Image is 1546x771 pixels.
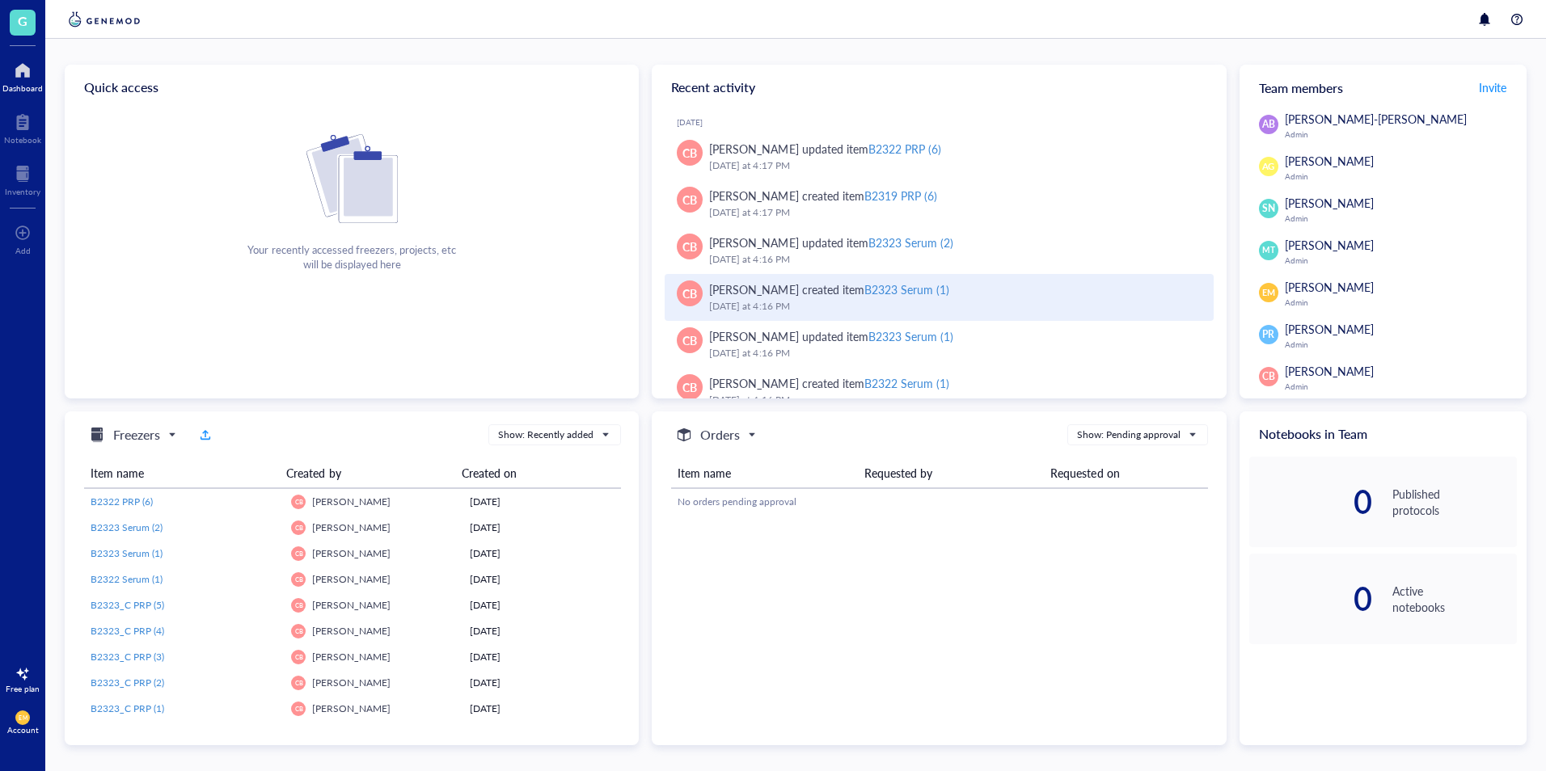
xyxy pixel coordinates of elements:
a: B2323_C PRP (5) [91,598,278,613]
span: [PERSON_NAME] [1285,321,1374,337]
span: [PERSON_NAME] [312,701,391,715]
th: Created by [280,458,454,488]
div: Recent activity [652,65,1226,110]
a: B2322 PRP (6) [91,495,278,509]
div: [DATE] at 4:17 PM [709,158,1200,174]
div: 0 [1249,489,1374,515]
span: MT [1262,244,1274,256]
a: CB[PERSON_NAME] created itemB2322 Serum (1)[DATE] at 4:16 PM [665,368,1213,415]
span: [PERSON_NAME]-[PERSON_NAME] [1285,111,1467,127]
div: [PERSON_NAME] updated item [709,234,953,251]
div: [DATE] [470,495,614,509]
th: Requested by [858,458,1045,488]
div: Admin [1285,129,1517,139]
div: Inventory [5,187,40,196]
a: CB[PERSON_NAME] updated itemB2322 PRP (6)[DATE] at 4:17 PM [665,133,1213,180]
div: Admin [1285,255,1517,265]
span: SN [1262,201,1275,216]
div: Team members [1240,65,1527,110]
div: [DATE] [470,572,614,587]
span: CB [294,601,302,609]
div: Admin [1285,381,1517,391]
span: B2323 Serum (1) [91,546,163,560]
a: B2323 Serum (2) [91,520,278,535]
div: [DATE] [470,676,614,690]
div: B2322 PRP (6) [868,141,941,157]
h5: Orders [700,425,740,444]
a: B2323_C PRP (1) [91,701,278,716]
span: B2323_C PRP (1) [91,701,164,715]
span: CB [294,679,302,686]
div: [DATE] at 4:16 PM [709,298,1200,314]
span: CB [294,550,302,557]
a: B2323_C PRP (4) [91,624,278,638]
a: Dashboard [2,57,43,93]
div: [DATE] [470,624,614,638]
a: CB[PERSON_NAME] updated itemB2323 Serum (1)[DATE] at 4:16 PM [665,321,1213,368]
a: B2323 Serum (1) [91,546,278,561]
span: B2323_C PRP (5) [91,598,164,612]
div: 0 [1249,586,1374,612]
span: CB [1262,369,1275,384]
a: CB[PERSON_NAME] updated itemB2323 Serum (2)[DATE] at 4:16 PM [665,227,1213,274]
div: B2323 Serum (1) [868,328,953,344]
a: CB[PERSON_NAME] created itemB2319 PRP (6)[DATE] at 4:17 PM [665,180,1213,227]
div: B2319 PRP (6) [864,187,937,204]
span: CB [682,191,697,209]
div: [DATE] [677,117,1213,127]
div: Dashboard [2,83,43,93]
span: B2323 Serum (2) [91,520,163,534]
div: No orders pending approval [678,495,1202,509]
span: G [18,11,27,31]
div: Your recently accessed freezers, projects, etc will be displayed here [247,242,455,272]
span: [PERSON_NAME] [312,624,391,638]
span: [PERSON_NAME] [1285,237,1374,253]
div: [DATE] [470,701,614,716]
th: Requested on [1044,458,1208,488]
span: [PERSON_NAME] [312,572,391,586]
a: B2322 Serum (1) [91,572,278,587]
span: CB [294,627,302,634]
div: Quick access [65,65,639,110]
th: Created on [455,458,609,488]
a: B2323_C PRP (2) [91,676,278,690]
div: B2323 Serum (2) [868,234,953,251]
span: B2323_C PRP (2) [91,676,164,689]
div: [DATE] [470,598,614,613]
a: CB[PERSON_NAME] created itemB2323 Serum (1)[DATE] at 4:16 PM [665,274,1213,321]
div: Account [7,725,39,735]
div: Active notebooks [1392,583,1517,615]
a: Notebook [4,109,41,145]
img: genemod-logo [65,10,144,29]
span: CB [294,524,302,531]
div: [DATE] at 4:17 PM [709,204,1200,221]
div: [DATE] [470,650,614,664]
th: Item name [671,458,858,488]
div: B2323 Serum (1) [864,281,949,297]
span: CB [294,575,302,583]
span: [PERSON_NAME] [312,520,391,534]
div: [PERSON_NAME] updated item [709,327,953,345]
div: Admin [1285,171,1517,181]
span: [PERSON_NAME] [1285,279,1374,295]
div: [PERSON_NAME] created item [709,280,948,298]
div: Notebooks in Team [1240,411,1527,457]
span: B2322 Serum (1) [91,572,163,586]
span: Invite [1479,79,1506,95]
div: Admin [1285,213,1517,223]
a: B2323_C PRP (3) [91,650,278,664]
th: Item name [84,458,280,488]
span: [PERSON_NAME] [312,650,391,664]
div: Show: Pending approval [1077,428,1181,442]
span: CB [682,238,697,255]
div: [DATE] at 4:16 PM [709,345,1200,361]
div: Published protocols [1392,486,1517,518]
span: CB [682,284,697,302]
div: Free plan [6,684,40,693]
div: [DATE] [470,520,614,535]
span: CB [294,498,302,505]
button: Invite [1478,74,1507,100]
span: AB [1262,117,1275,132]
span: B2322 PRP (6) [91,495,153,508]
